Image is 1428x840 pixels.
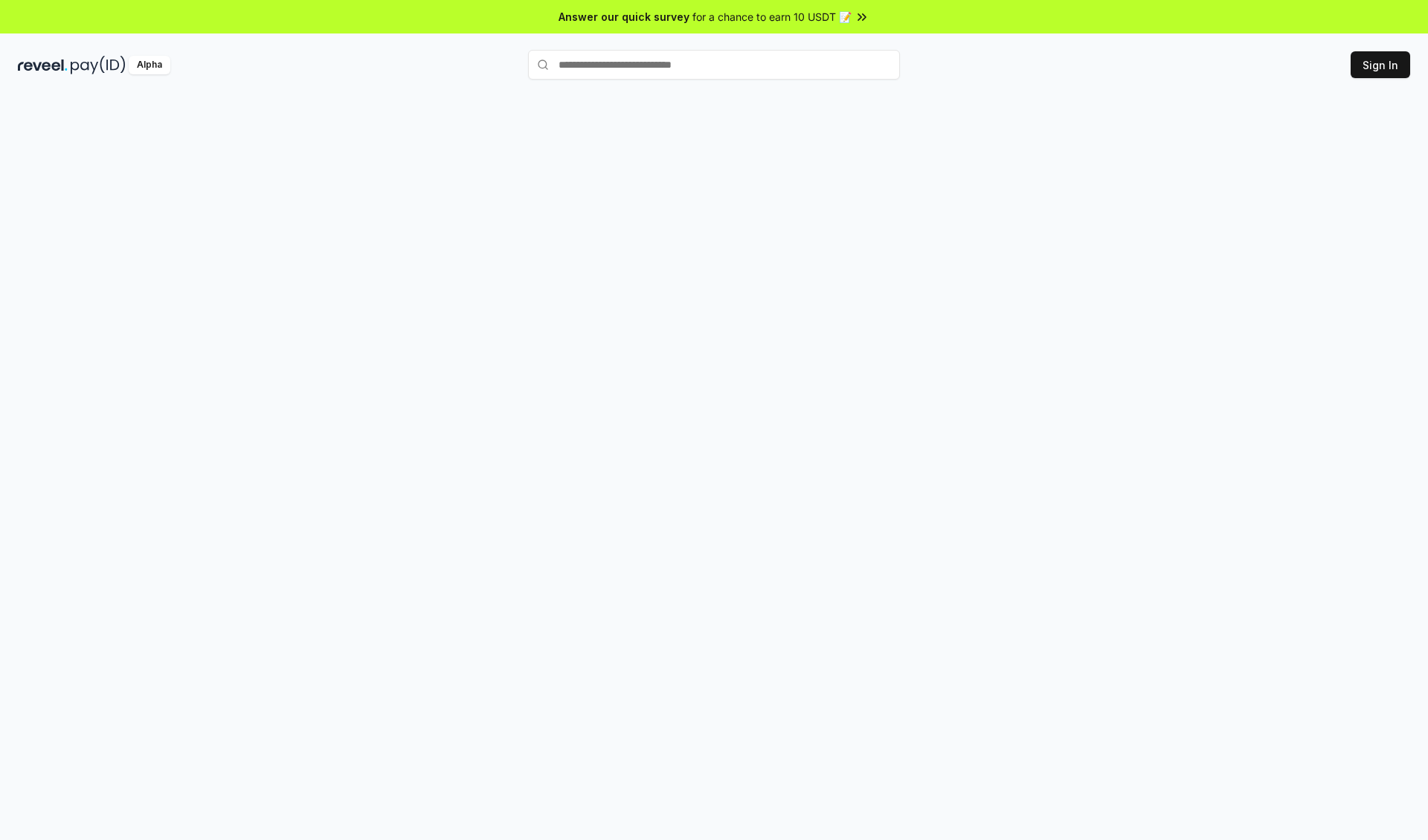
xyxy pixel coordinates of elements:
div: Alpha [129,56,170,74]
img: pay_id [71,56,126,74]
span: for a chance to earn 10 USDT 📝 [692,9,852,25]
span: Answer our quick survey [559,9,689,25]
button: Sign In [1351,51,1410,78]
img: reveel_dark [18,56,68,74]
